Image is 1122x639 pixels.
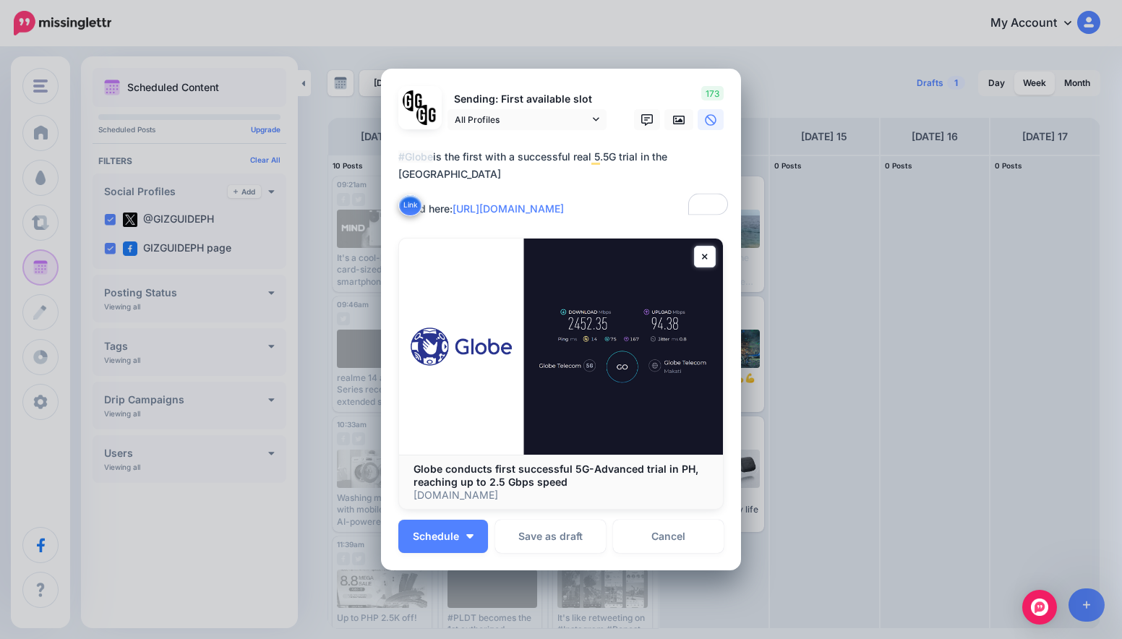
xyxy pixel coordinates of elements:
button: Link [398,194,422,216]
div: is the first with a successful real 5.5G trial in the [GEOGRAPHIC_DATA] Read here: [398,148,731,218]
img: arrow-down-white.png [466,534,474,539]
p: Sending: First available slot [447,91,607,108]
div: Open Intercom Messenger [1022,590,1057,625]
img: 353459792_649996473822713_4483302954317148903_n-bsa138318.png [403,90,424,111]
span: 173 [701,86,724,100]
span: All Profiles [455,112,589,127]
b: Globe conducts first successful 5G-Advanced trial in PH, reaching up to 2.5 Gbps speed [414,463,698,488]
p: [DOMAIN_NAME] [414,489,708,502]
img: JT5sWCfR-79925.png [416,105,437,126]
span: Schedule [413,531,459,541]
textarea: To enrich screen reader interactions, please activate Accessibility in Grammarly extension settings [398,148,731,218]
a: All Profiles [447,109,607,130]
button: Save as draft [495,520,606,553]
img: Globe conducts first successful 5G-Advanced trial in PH, reaching up to 2.5 Gbps speed [399,239,723,454]
a: Cancel [613,520,724,553]
button: Schedule [398,520,488,553]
